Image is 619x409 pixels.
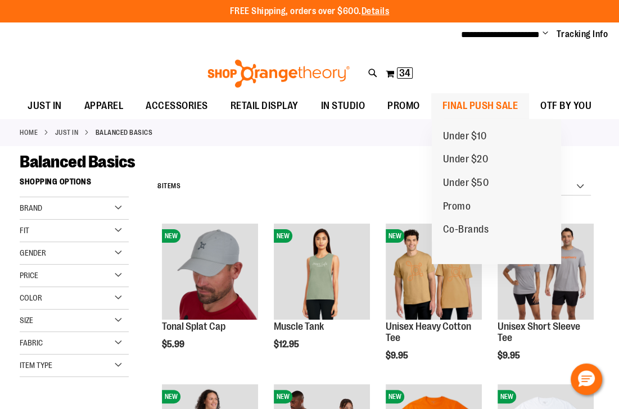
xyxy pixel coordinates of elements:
[443,153,489,167] span: Under $20
[443,224,489,238] span: Co-Brands
[432,119,561,265] ul: FINAL PUSH SALE
[498,351,522,361] span: $9.95
[73,93,135,119] a: APPAREL
[162,390,180,403] span: NEW
[20,152,135,171] span: Balanced Basics
[20,172,129,197] strong: Shopping Options
[443,201,471,215] span: Promo
[20,316,33,325] span: Size
[386,321,471,343] a: Unisex Heavy Cotton Tee
[498,224,594,320] img: Unisex Short Sleeve Tee
[162,224,258,320] img: Product image for Grey Tonal Splat Cap
[55,128,79,138] a: JUST IN
[274,229,292,243] span: NEW
[498,390,516,403] span: NEW
[268,218,376,378] div: product
[274,224,370,321] a: Muscle TankNEW
[157,182,162,190] span: 8
[431,93,530,119] a: FINAL PUSH SALE
[399,67,410,79] span: 34
[443,130,487,144] span: Under $10
[380,218,487,389] div: product
[387,93,420,119] span: PROMO
[162,339,186,349] span: $5.99
[321,93,365,119] span: IN STUDIO
[498,321,580,343] a: Unisex Short Sleeve Tee
[84,93,124,119] span: APPAREL
[274,321,324,332] a: Muscle Tank
[134,93,219,119] a: ACCESSORIES
[386,390,404,403] span: NEW
[492,218,599,389] div: product
[432,148,500,171] a: Under $20
[498,224,594,321] a: Unisex Short Sleeve TeeNEW
[157,178,180,195] h2: Items
[20,203,42,212] span: Brand
[442,93,518,119] span: FINAL PUSH SALE
[543,29,548,40] button: Account menu
[146,93,208,119] span: ACCESSORIES
[443,177,489,191] span: Under $50
[557,28,608,40] a: Tracking Info
[432,125,498,148] a: Under $10
[386,351,410,361] span: $9.95
[274,224,370,320] img: Muscle Tank
[20,338,43,347] span: Fabric
[540,93,591,119] span: OTF BY YOU
[162,321,225,332] a: Tonal Splat Cap
[376,93,431,119] a: PROMO
[20,226,29,235] span: Fit
[362,6,390,16] a: Details
[310,93,377,119] a: IN STUDIO
[219,93,310,119] a: RETAIL DISPLAY
[432,195,482,219] a: Promo
[162,224,258,321] a: Product image for Grey Tonal Splat CapNEW
[96,128,153,138] strong: Balanced Basics
[20,271,38,280] span: Price
[230,5,390,18] p: FREE Shipping, orders over $600.
[386,224,482,321] a: Unisex Heavy Cotton TeeNEW
[20,361,52,370] span: Item Type
[529,93,603,119] a: OTF BY YOU
[231,93,299,119] span: RETAIL DISPLAY
[28,93,62,119] span: JUST IN
[274,390,292,403] span: NEW
[162,229,180,243] span: NEW
[432,171,500,195] a: Under $50
[20,128,38,138] a: Home
[20,293,42,302] span: Color
[386,224,482,320] img: Unisex Heavy Cotton Tee
[274,339,301,349] span: $12.95
[432,218,500,242] a: Co-Brands
[386,229,404,243] span: NEW
[571,363,602,395] button: Hello, have a question? Let’s chat.
[16,93,73,119] a: JUST IN
[206,60,351,88] img: Shop Orangetheory
[20,248,46,257] span: Gender
[156,218,264,378] div: product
